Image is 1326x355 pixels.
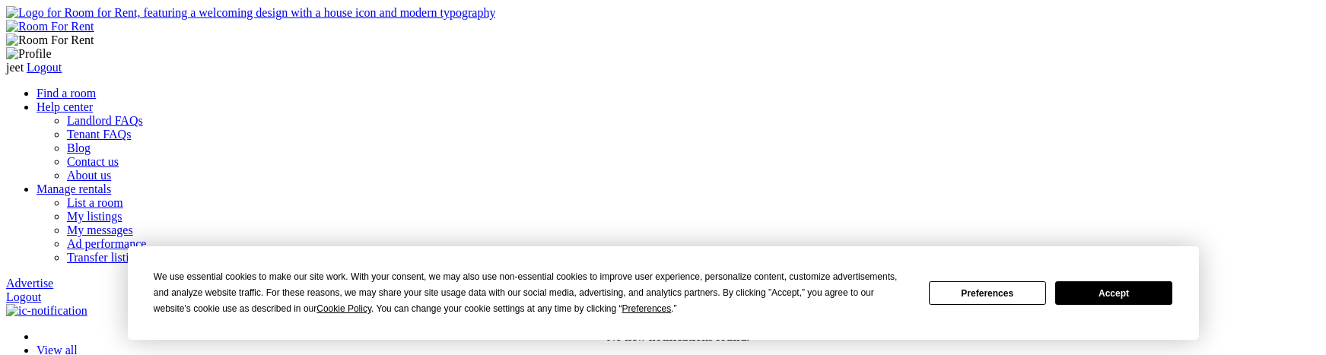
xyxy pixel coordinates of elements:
[6,277,53,290] a: Advertise
[37,87,96,100] a: Find a room
[67,237,146,250] a: Ad performance
[6,47,52,61] img: Profile
[316,303,371,314] span: Cookie Policy
[67,223,133,236] a: My messages
[1055,281,1172,305] button: Accept
[67,114,143,127] a: Landlord FAQs
[67,155,119,168] a: Contact us
[67,196,123,209] a: List a room
[6,304,87,318] img: ic-notification
[67,169,111,182] a: About us
[37,182,111,195] a: Manage rentals
[67,251,142,264] a: Transfer listing
[6,61,24,74] span: jeet
[929,281,1046,305] button: Preferences
[27,61,62,74] a: Logout
[37,100,93,113] a: Help center
[622,303,672,314] span: Preferences
[67,141,91,154] a: Blog
[67,210,122,223] a: My listings
[67,128,131,141] a: Tenant FAQs
[6,290,41,303] a: Logout
[6,6,495,20] img: Logo for Room for Rent, featuring a welcoming design with a house icon and modern typography
[128,246,1199,340] div: Cookie Consent Prompt
[154,269,911,317] div: We use essential cookies to make our site work. With your consent, we may also use non-essential ...
[6,33,94,47] img: Room For Rent
[6,20,94,33] img: Room For Rent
